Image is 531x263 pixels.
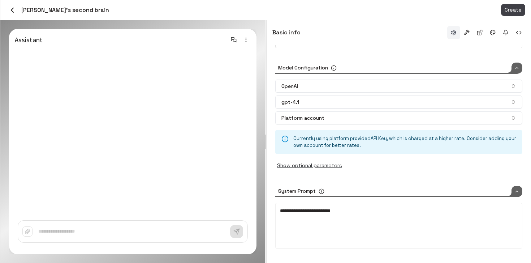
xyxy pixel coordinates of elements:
[473,26,486,39] button: Integrations
[275,80,522,93] button: OpenAI
[272,28,301,37] h6: Basic info
[499,26,512,39] button: Notifications
[512,26,525,39] button: Embed
[460,26,473,39] button: Tools
[15,35,191,45] p: Assistant
[278,187,316,195] h6: System Prompt
[278,64,328,72] h6: Model Configuration
[486,26,499,39] button: Branding
[293,135,517,149] p: Currently using platform provided API Key , which is charged at a higher rate. Consider adding yo...
[275,96,522,109] button: gpt-4.1
[275,111,522,124] button: Platform account
[275,160,344,171] button: Show optional parameters
[447,26,460,39] button: Basic info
